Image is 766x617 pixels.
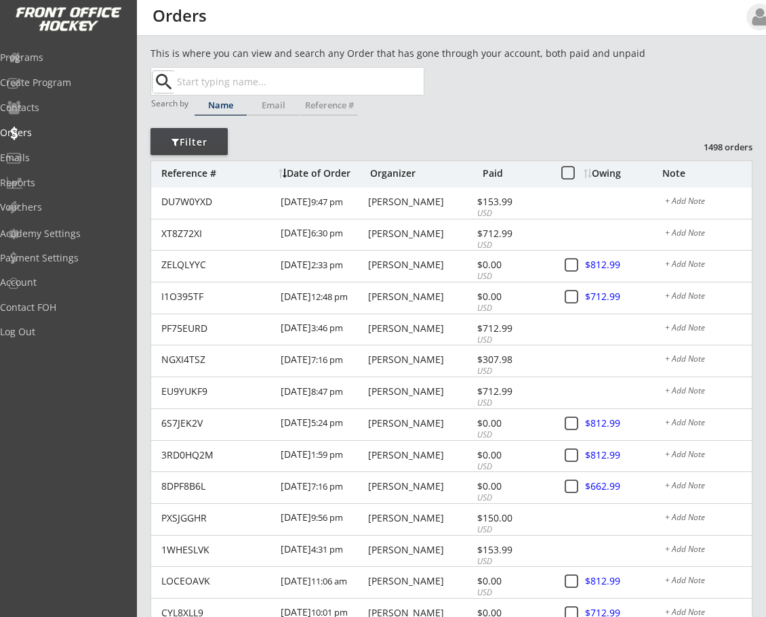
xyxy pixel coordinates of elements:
div: LOCEOAVK [161,576,273,586]
div: USD [477,429,550,441]
div: + Add Note [665,545,752,556]
div: [DATE] [281,441,365,471]
div: USD [477,492,550,504]
font: 7:16 pm [311,480,343,492]
font: 6:30 pm [311,227,343,239]
div: [PERSON_NAME] [368,355,473,364]
div: [PERSON_NAME] [368,450,473,460]
input: Start typing name... [174,68,424,95]
div: USD [477,208,550,219]
div: [DATE] [281,377,365,408]
div: [DATE] [281,219,365,250]
div: USD [477,398,550,409]
div: $812.99 [585,450,664,460]
div: 8DPF8B6L [161,482,273,491]
font: 2:33 pm [311,259,343,271]
div: Reference # [300,101,358,110]
div: + Add Note [665,197,752,208]
font: 5:24 pm [311,417,343,429]
div: $0.00 [477,576,550,586]
div: NGXI4TSZ [161,355,273,364]
div: + Add Note [665,419,752,429]
div: USD [477,240,550,251]
div: $712.99 [477,387,550,396]
div: $0.00 [477,260,550,270]
div: [PERSON_NAME] [368,545,473,555]
div: Owing [584,169,662,178]
div: [PERSON_NAME] [368,387,473,396]
div: + Add Note [665,513,752,524]
div: + Add Note [665,355,752,366]
div: XT8Z72XI [161,229,273,238]
div: USD [477,303,550,314]
div: $812.99 [585,260,664,270]
font: 12:48 pm [311,291,348,303]
div: [DATE] [281,251,365,281]
div: $0.00 [477,450,550,460]
font: 9:47 pm [311,196,343,208]
div: [DATE] [281,282,365,313]
div: $712.99 [585,292,664,301]
div: ZELQLYYC [161,260,273,270]
div: [DATE] [281,536,365,566]
div: + Add Note [665,576,752,587]
font: 8:47 pm [311,385,343,398]
div: [PERSON_NAME] [368,576,473,586]
div: + Add Note [665,292,752,303]
div: Paid [483,169,547,178]
div: $0.00 [477,482,550,491]
font: 1:59 pm [311,448,343,461]
div: + Add Note [665,260,752,271]
div: DU7W0YXD [161,197,273,207]
div: [DATE] [281,188,365,218]
div: $812.99 [585,419,664,428]
div: USD [477,524,550,536]
div: [DATE] [281,409,365,440]
div: $153.99 [477,197,550,207]
div: 1498 orders [682,141,752,153]
div: [DATE] [281,345,365,376]
div: USD [477,335,550,346]
div: [PERSON_NAME] [368,513,473,523]
div: USD [477,366,550,377]
div: $712.99 [477,229,550,238]
div: USD [477,461,550,473]
div: [DATE] [281,567,365,597]
div: 3RD0HQ2M [161,450,273,460]
div: [PERSON_NAME] [368,260,473,270]
div: [PERSON_NAME] [368,324,473,333]
div: This is where you can view and search any Order that has gone through your account, both paid and... [150,47,675,60]
div: $307.98 [477,355,550,364]
div: 6S7JEK2V [161,419,273,428]
div: [PERSON_NAME] [368,419,473,428]
div: [PERSON_NAME] [368,482,473,491]
font: 3:46 pm [311,322,343,334]
div: [DATE] [281,504,365,534]
div: $150.00 [477,513,550,523]
div: Name [195,101,247,110]
div: + Add Note [665,450,752,461]
font: 4:31 pm [311,543,343,555]
div: PF75EURD [161,324,273,333]
div: PXSJGGHR [161,513,273,523]
div: [DATE] [281,314,365,345]
div: [PERSON_NAME] [368,197,473,207]
div: $812.99 [585,576,664,586]
font: 7:16 pm [311,354,343,366]
div: Search by [151,99,190,108]
div: USD [477,556,550,568]
div: Email [247,101,300,110]
div: $153.99 [477,545,550,555]
div: + Add Note [665,229,752,240]
div: USD [477,587,550,599]
div: I1O395TF [161,292,273,301]
div: Reference # [161,169,272,178]
div: $712.99 [477,324,550,333]
div: + Add Note [665,387,752,398]
font: 11:06 am [311,575,347,587]
button: search [153,71,175,93]
div: Date of Order [279,169,367,178]
div: $0.00 [477,292,550,301]
div: $0.00 [477,419,550,428]
div: [PERSON_NAME] [368,292,473,301]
